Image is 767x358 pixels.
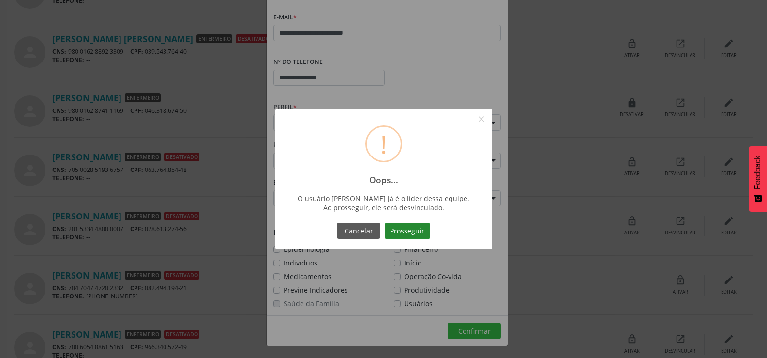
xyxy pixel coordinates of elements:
span: Feedback [753,156,762,189]
div: ! [380,127,387,161]
button: Close this dialog [473,111,490,127]
button: Cancelar [337,223,380,239]
button: Feedback - Mostrar pesquisa [749,146,767,212]
h2: Oops... [369,175,398,185]
button: Prosseguir [385,223,430,239]
div: O usuário [PERSON_NAME] já é o líder dessa equipe. Ao prosseguir, ele será desvinculado. [294,194,472,212]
